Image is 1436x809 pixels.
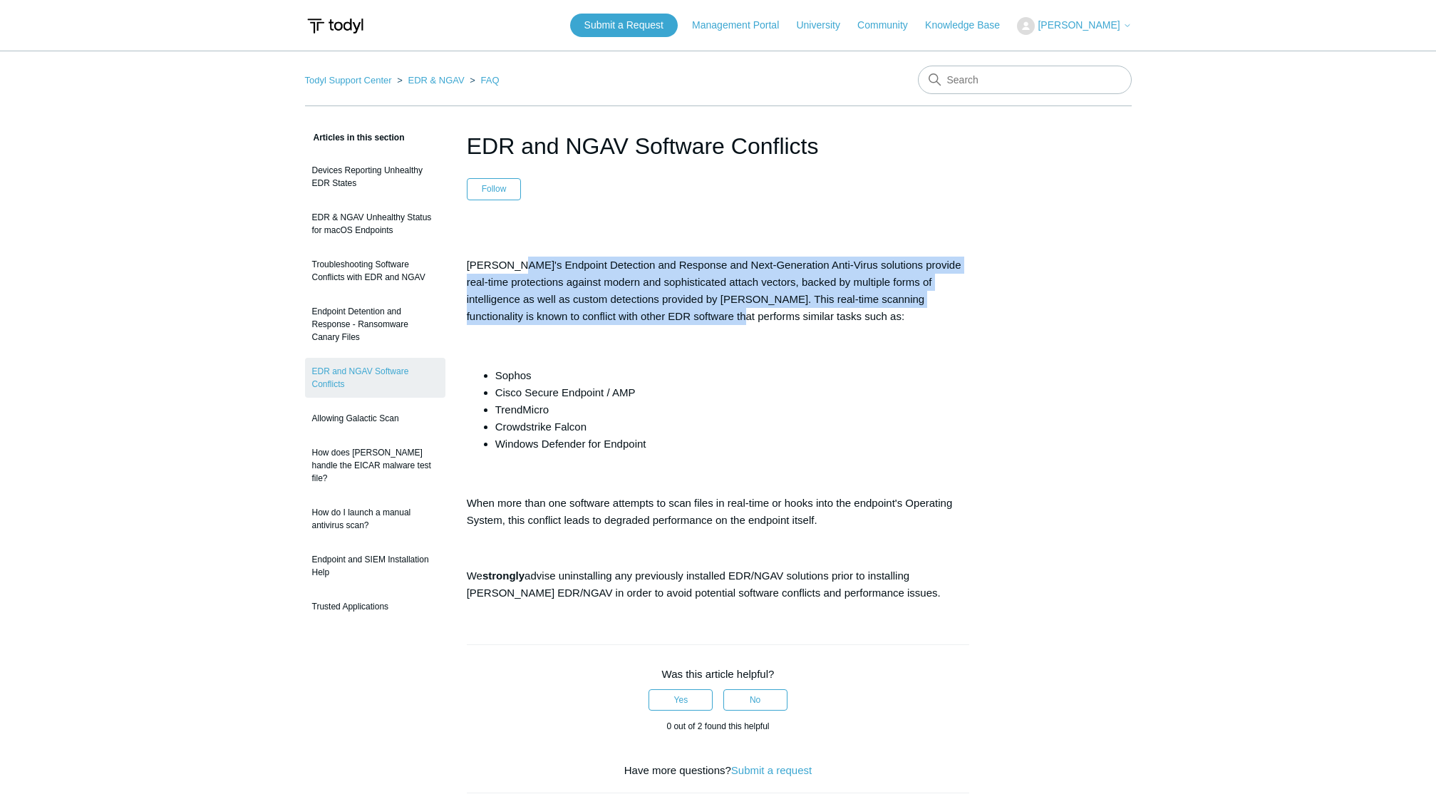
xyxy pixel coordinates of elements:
a: EDR and NGAV Software Conflicts [305,358,445,398]
h1: EDR and NGAV Software Conflicts [467,129,970,163]
li: FAQ [467,75,499,86]
a: How does [PERSON_NAME] handle the EICAR malware test file? [305,439,445,492]
p: When more than one software attempts to scan files in real-time or hooks into the endpoint's Oper... [467,495,970,529]
span: 0 out of 2 found this helpful [666,721,769,731]
a: Trusted Applications [305,593,445,620]
span: Was this article helpful? [662,668,775,680]
p: [PERSON_NAME]'s Endpoint Detection and Response and Next-Generation Anti-Virus solutions provide ... [467,257,970,325]
a: University [796,18,854,33]
button: This article was not helpful [723,689,787,711]
button: [PERSON_NAME] [1017,17,1131,35]
a: Knowledge Base [925,18,1014,33]
li: Windows Defender for Endpoint [495,436,970,453]
a: Endpoint Detention and Response - Ransomware Canary Files [305,298,445,351]
li: EDR & NGAV [394,75,467,86]
li: Cisco Secure Endpoint / AMP [495,384,970,401]
li: Crowdstrike Falcon [495,418,970,436]
a: Devices Reporting Unhealthy EDR States [305,157,445,197]
a: Management Portal [692,18,793,33]
li: TrendMicro [495,401,970,418]
input: Search [918,66,1132,94]
button: Follow Article [467,178,522,200]
a: EDR & NGAV [408,75,464,86]
a: Community [857,18,922,33]
img: Todyl Support Center Help Center home page [305,13,366,39]
p: We advise uninstalling any previously installed EDR/NGAV solutions prior to installing [PERSON_NA... [467,567,970,602]
button: This article was helpful [649,689,713,711]
a: Endpoint and SIEM Installation Help [305,546,445,586]
li: Todyl Support Center [305,75,395,86]
a: EDR & NGAV Unhealthy Status for macOS Endpoints [305,204,445,244]
a: Allowing Galactic Scan [305,405,445,432]
a: Submit a request [731,764,812,776]
div: Have more questions? [467,763,970,779]
a: Todyl Support Center [305,75,392,86]
span: Articles in this section [305,133,405,143]
a: How do I launch a manual antivirus scan? [305,499,445,539]
strong: strongly [482,570,525,582]
span: [PERSON_NAME] [1038,19,1120,31]
a: FAQ [481,75,500,86]
a: Submit a Request [570,14,678,37]
li: Sophos [495,367,970,384]
a: Troubleshooting Software Conflicts with EDR and NGAV [305,251,445,291]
